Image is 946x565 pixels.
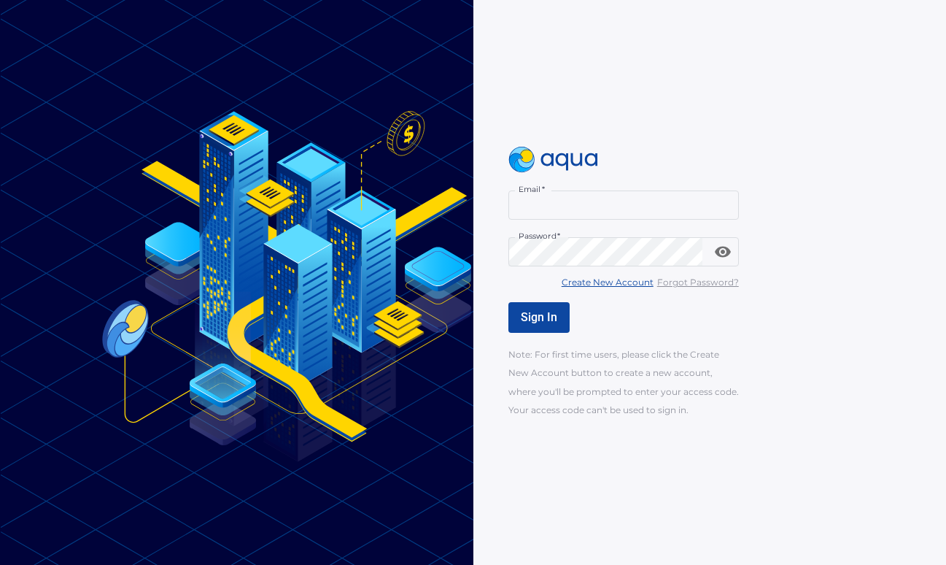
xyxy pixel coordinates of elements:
u: Create New Account [562,277,654,288]
label: Email [519,184,545,195]
button: Sign In [508,302,570,333]
img: logo [508,147,599,173]
u: Forgot Password? [657,277,739,288]
span: Sign In [521,310,557,324]
button: toggle password visibility [708,237,737,266]
label: Password [519,231,560,242]
span: Note: For first time users, please click the Create New Account button to create a new account, w... [508,349,739,415]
